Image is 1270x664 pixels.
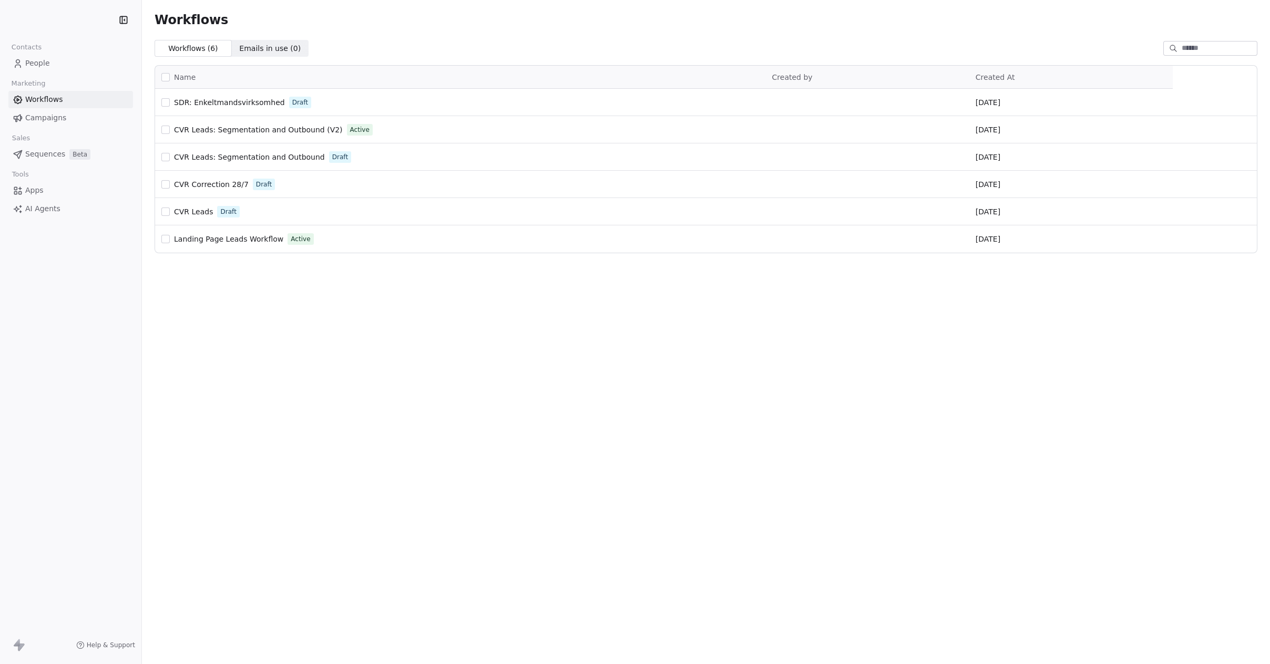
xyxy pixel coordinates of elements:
a: AI Agents [8,200,133,217]
span: Contacts [7,39,46,55]
span: Active [291,234,310,244]
a: CVR Correction 28/7 [174,179,249,190]
a: Help & Support [76,641,135,649]
span: Apps [25,185,44,196]
span: [DATE] [976,206,1000,217]
span: People [25,58,50,69]
span: Draft [332,152,348,162]
span: Sales [7,130,35,146]
span: [DATE] [976,152,1000,162]
a: CVR Leads: Segmentation and Outbound (V2) [174,124,343,135]
span: Tools [7,167,33,182]
span: [DATE] [976,97,1000,108]
span: Sequences [25,149,65,160]
span: Campaigns [25,112,66,123]
span: Workflows [25,94,63,105]
span: AI Agents [25,203,60,214]
span: Emails in use ( 0 ) [239,43,301,54]
a: Apps [8,182,133,199]
span: Active [350,125,370,134]
span: CVR Leads [174,207,213,216]
a: Landing Page Leads Workflow [174,234,283,244]
span: Draft [292,98,308,107]
a: Workflows [8,91,133,108]
span: Help & Support [87,641,135,649]
a: CVR Leads: Segmentation and Outbound [174,152,325,162]
span: Marketing [7,76,50,91]
a: People [8,55,133,72]
span: SDR: Enkeltmandsvirksomhed [174,98,285,107]
span: CVR Correction 28/7 [174,180,249,189]
span: Name [174,72,196,83]
a: Campaigns [8,109,133,127]
span: CVR Leads: Segmentation and Outbound (V2) [174,126,343,134]
span: Workflows [155,13,228,27]
span: Draft [256,180,272,189]
span: Landing Page Leads Workflow [174,235,283,243]
a: CVR Leads [174,206,213,217]
span: Created At [976,73,1015,81]
span: CVR Leads: Segmentation and Outbound [174,153,325,161]
span: Created by [772,73,813,81]
span: Draft [220,207,236,216]
span: [DATE] [976,124,1000,135]
a: SequencesBeta [8,146,133,163]
a: SDR: Enkeltmandsvirksomhed [174,97,285,108]
span: [DATE] [976,234,1000,244]
span: [DATE] [976,179,1000,190]
span: Beta [69,149,90,160]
